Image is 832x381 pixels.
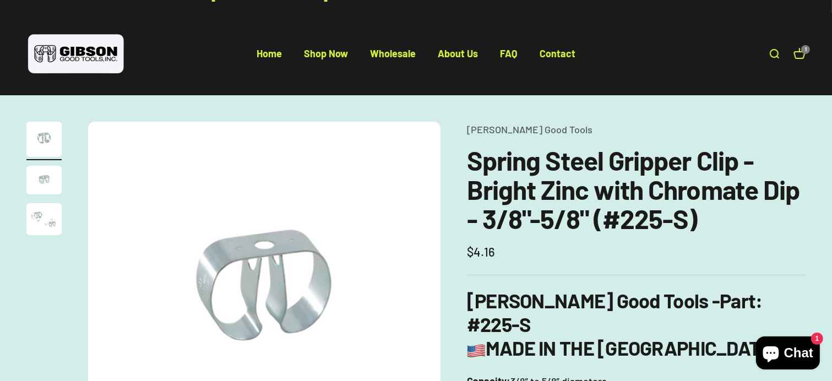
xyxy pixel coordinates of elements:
b: [PERSON_NAME] Good Tools - [467,289,755,312]
a: Wholesale [370,48,416,60]
a: Contact [540,48,575,60]
span: Part [720,289,755,312]
sale-price: $4.16 [467,242,495,262]
a: Home [257,48,282,60]
a: [PERSON_NAME] Good Tools [467,123,592,135]
a: FAQ [500,48,518,60]
button: Go to item 2 [26,166,62,198]
button: Go to item 1 [26,122,62,160]
img: Spring Steel Gripper Clip - Bright Zinc with Chromate Dip - 3/8"-5/8" (#225-S) [26,122,62,157]
b: MADE IN THE [GEOGRAPHIC_DATA] [467,336,798,360]
inbox-online-store-chat: Shopify online store chat [753,336,823,372]
img: close up of a spring steel gripper clip, tool clip, durable, secure holding, Excellent corrosion ... [26,203,62,235]
cart-count: 1 [801,45,810,54]
a: Shop Now [304,48,348,60]
h1: Spring Steel Gripper Clip - Bright Zinc with Chromate Dip - 3/8"-5/8" (#225-S) [467,146,806,233]
a: About Us [438,48,478,60]
strong: : #225-S [467,289,763,336]
button: Go to item 3 [26,203,62,238]
img: close up of a spring steel gripper clip, tool clip, durable, secure holding, Excellent corrosion ... [26,166,62,194]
